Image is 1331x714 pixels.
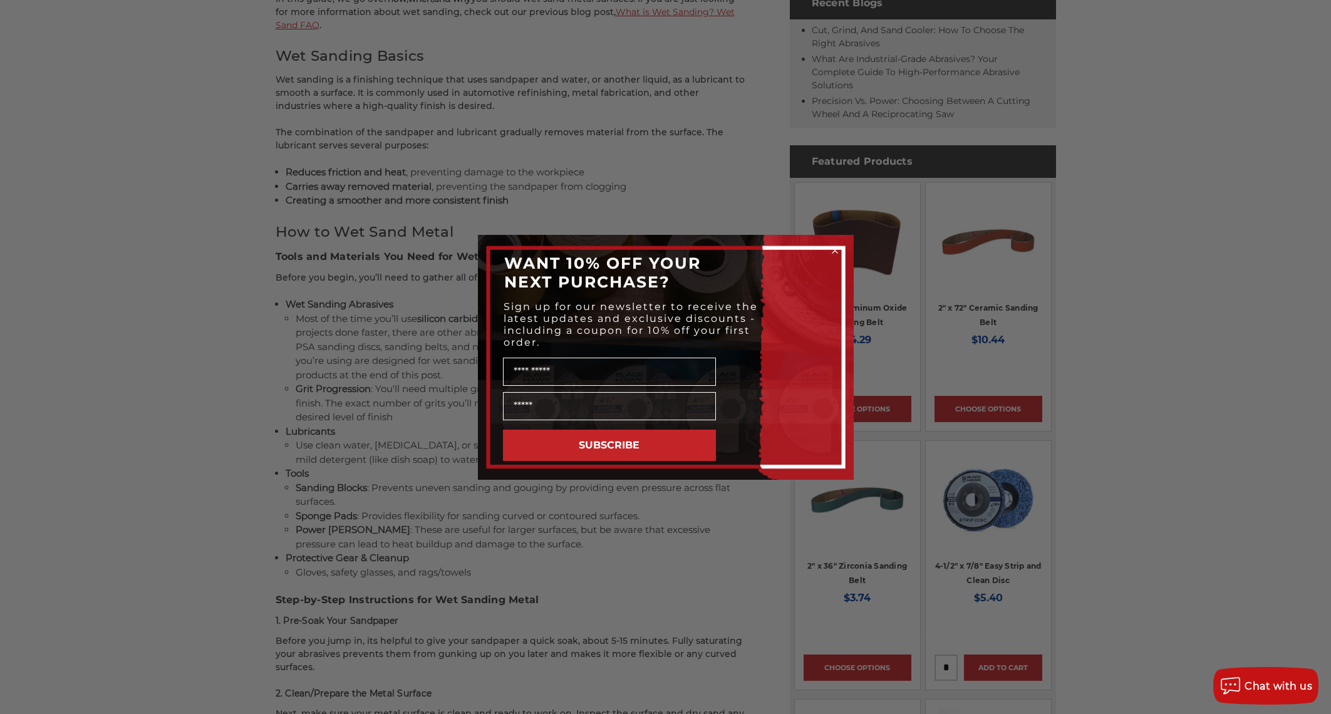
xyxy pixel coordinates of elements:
[503,430,716,461] button: SUBSCRIBE
[504,254,701,291] span: WANT 10% OFF YOUR NEXT PURCHASE?
[504,301,758,348] span: Sign up for our newsletter to receive the latest updates and exclusive discounts - including a co...
[503,392,716,420] input: Email
[829,244,841,257] button: Close dialog
[1245,680,1312,692] span: Chat with us
[1213,667,1318,705] button: Chat with us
